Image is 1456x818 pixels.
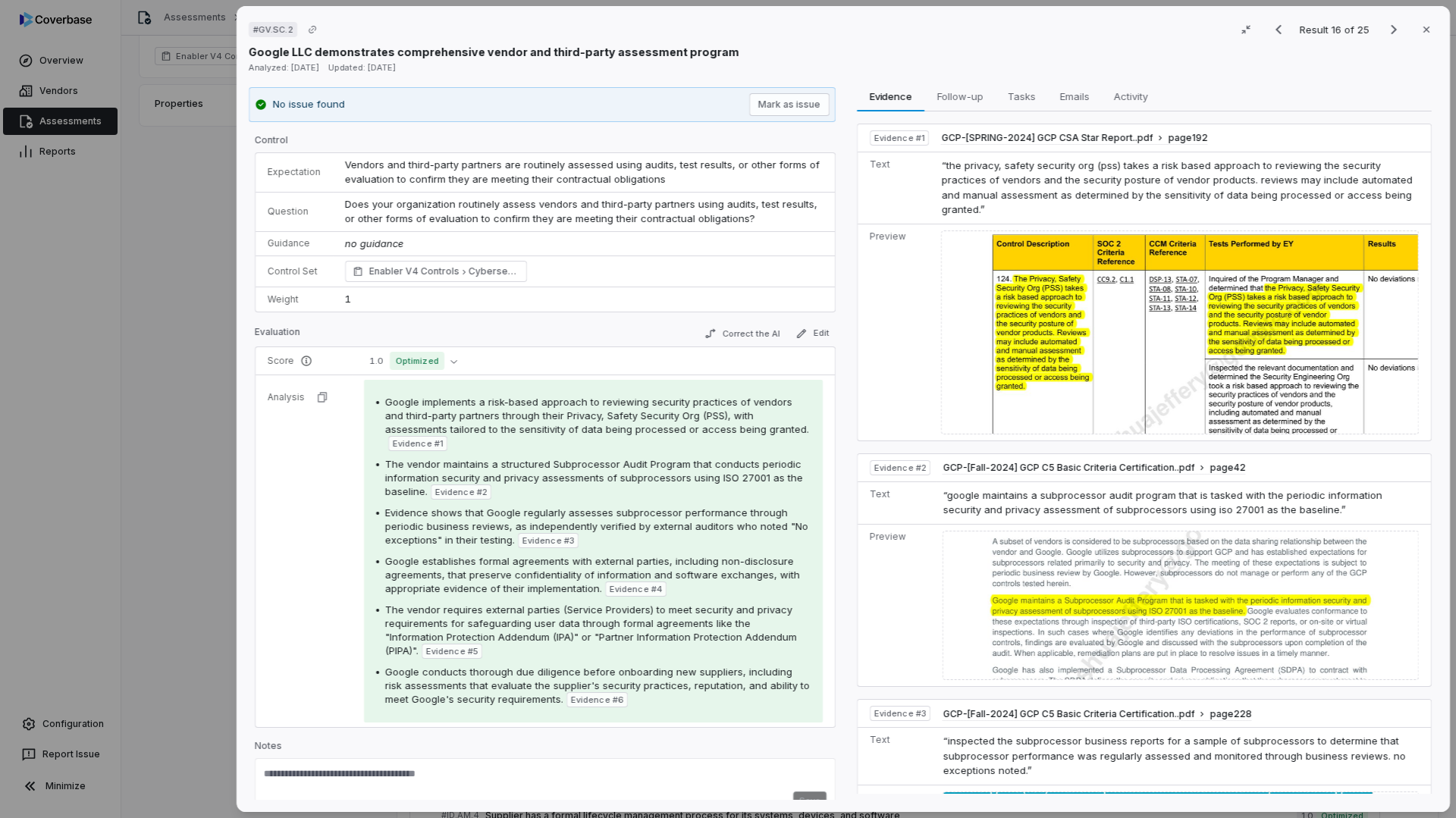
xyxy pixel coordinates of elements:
p: Question [268,205,321,218]
p: Score [268,355,340,367]
p: Evaluation [255,326,300,344]
p: Result 16 of 25 [1300,21,1373,38]
span: GCP-[SPRING-2024] GCP CSA Star Report..pdf [941,132,1153,144]
span: Tasks [1002,86,1042,106]
span: Google establishes formal agreements with external parties, including non-disclosure agreements, ... [385,555,800,594]
span: “the privacy, safety security org (pss) takes a risk based approach to reviewing the security pra... [941,159,1412,216]
span: Activity [1108,86,1154,106]
span: Evidence # 1 [874,132,924,144]
button: Edit [789,324,836,343]
span: page 192 [1168,132,1207,144]
span: GCP-[Fall-2024] GCP C5 Basic Criteria Certification..pdf [943,708,1194,720]
img: 6e89810793804b63b47d4bd667fa8ee2_original.jpg_w1200.jpg [941,230,1419,434]
span: Evidence # 5 [426,645,478,657]
span: “google maintains a subprocessor audit program that is tasked with the periodic information secur... [943,489,1382,516]
span: Google implements a risk-based approach to reviewing security practices of vendors and third-part... [385,396,809,435]
span: Evidence # 6 [571,694,623,706]
img: 2e1e0f0b44774453bdd78b32cfb553c3_original.jpg_w1200.jpg [943,531,1419,681]
p: Expectation [268,166,321,178]
td: Preview [858,224,935,440]
span: Follow-up [931,86,990,106]
span: The vendor requires external parties (Service Providers) to meet security and privacy requirement... [385,603,797,657]
p: Guidance [268,237,321,249]
span: Google conducts thorough due diligence before onboarding new suppliers, including risk assessment... [385,666,810,705]
button: GCP-[SPRING-2024] GCP CSA Star Report..pdfpage192 [941,132,1207,145]
p: Control [255,134,836,152]
span: Updated: [DATE] [328,62,396,73]
span: Does your organization routinely assess vendors and third-party partners using audits, test resul... [345,198,821,225]
button: GCP-[Fall-2024] GCP C5 Basic Criteria Certification..pdfpage228 [943,708,1251,721]
button: 1.0Optimized [364,352,463,370]
p: Google LLC demonstrates comprehensive vendor and third-party assessment program [249,44,739,60]
span: Evidence # 4 [610,583,662,595]
span: Evidence shows that Google regularly assesses subprocessor performance through periodic business ... [385,506,808,546]
p: Notes [255,740,836,758]
p: No issue found [273,97,345,112]
span: Emails [1054,86,1096,106]
p: Analysis [268,391,305,403]
span: page 228 [1210,708,1251,720]
button: Mark as issue [749,93,830,116]
span: Evidence [864,86,918,106]
span: no guidance [345,237,403,249]
p: Control Set [268,265,321,277]
span: Enabler V4 Controls Cybersecurity Supply Chain Risk Management [369,264,519,279]
span: Evidence # 2 [435,486,487,498]
span: The vendor maintains a structured Subprocessor Audit Program that conducts periodic information s... [385,458,803,497]
td: Text [858,728,937,785]
td: Text [858,481,937,524]
span: Evidence # 1 [393,437,443,450]
span: Evidence # 3 [874,707,926,719]
span: Optimized [390,352,444,370]
button: GCP-[Fall-2024] GCP C5 Basic Criteria Certification..pdfpage42 [943,462,1245,475]
span: Analyzed: [DATE] [249,62,319,73]
span: Evidence # 2 [874,462,926,474]
span: page 42 [1210,462,1245,474]
span: GCP-[Fall-2024] GCP C5 Basic Criteria Certification..pdf [943,462,1194,474]
span: “inspected the subprocessor business reports for a sample of subprocessors to determine that subp... [943,735,1405,776]
button: Copy link [299,16,326,43]
span: 1 [345,293,351,305]
span: Evidence # 3 [522,534,574,547]
button: Correct the AI [698,324,786,343]
td: Text [858,152,935,224]
p: Weight [268,293,321,306]
td: Preview [858,524,937,686]
span: # GV.SC.2 [253,24,293,36]
span: Vendors and third-party partners are routinely assessed using audits, test results, or other form... [345,158,823,186]
button: Next result [1379,20,1409,39]
button: Previous result [1263,20,1294,39]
